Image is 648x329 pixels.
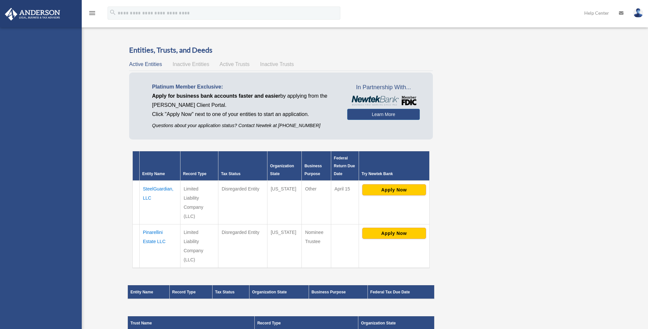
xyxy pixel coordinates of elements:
td: Nominee Trustee [302,224,331,268]
a: Learn More [347,109,419,120]
th: Entity Name [140,151,180,181]
th: Tax Status [218,151,267,181]
span: Inactive Entities [173,61,209,67]
td: Pinarellini Estate LLC [140,224,180,268]
td: April 15 [331,181,359,224]
h3: Entities, Trusts, and Deeds [129,45,433,55]
th: Organization State [249,285,309,299]
td: [US_STATE] [267,181,301,224]
a: menu [88,11,96,17]
th: Business Purpose [309,285,367,299]
span: Active Entities [129,61,162,67]
td: Limited Liability Company (LLC) [180,181,218,224]
th: Entity Name [128,285,170,299]
th: Record Type [180,151,218,181]
td: SteelGuardian, LLC [140,181,180,224]
span: In Partnership With... [347,82,419,93]
span: Inactive Trusts [260,61,294,67]
p: Click "Apply Now" next to one of your entities to start an application. [152,110,337,119]
td: Limited Liability Company (LLC) [180,224,218,268]
td: Disregarded Entity [218,181,267,224]
td: [US_STATE] [267,224,301,268]
th: Record Type [169,285,212,299]
td: Other [302,181,331,224]
span: Apply for business bank accounts faster and easier [152,93,280,99]
th: Business Purpose [302,151,331,181]
th: Federal Return Due Date [331,151,359,181]
th: Tax Status [212,285,249,299]
p: Questions about your application status? Contact Newtek at [PHONE_NUMBER] [152,122,337,130]
button: Apply Now [362,184,426,195]
th: Organization State [267,151,301,181]
button: Apply Now [362,228,426,239]
img: Anderson Advisors Platinum Portal [3,8,62,21]
img: NewtekBankLogoSM.png [350,96,416,106]
i: search [109,9,116,16]
span: Active Trusts [220,61,250,67]
td: Disregarded Entity [218,224,267,268]
th: Federal Tax Due Date [367,285,434,299]
div: Try Newtek Bank [362,170,427,178]
p: Platinum Member Exclusive: [152,82,337,91]
img: User Pic [633,8,643,18]
i: menu [88,9,96,17]
p: by applying from the [PERSON_NAME] Client Portal. [152,91,337,110]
